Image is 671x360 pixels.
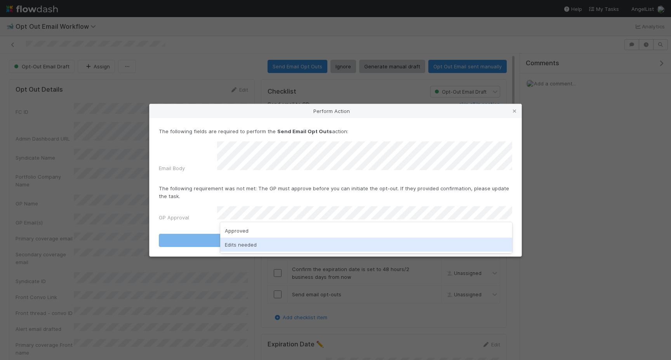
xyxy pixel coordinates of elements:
button: Send Email Opt Outs [159,234,512,247]
label: GP Approval [159,214,189,221]
div: Approved [220,224,512,238]
div: Perform Action [149,104,522,118]
strong: Send Email Opt Outs [277,128,332,134]
label: Email Body [159,164,185,172]
p: The following requirement was not met: The GP must approve before you can initiate the opt-out. I... [159,184,512,200]
p: The following fields are required to perform the action: [159,127,512,135]
div: Edits needed [220,238,512,252]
